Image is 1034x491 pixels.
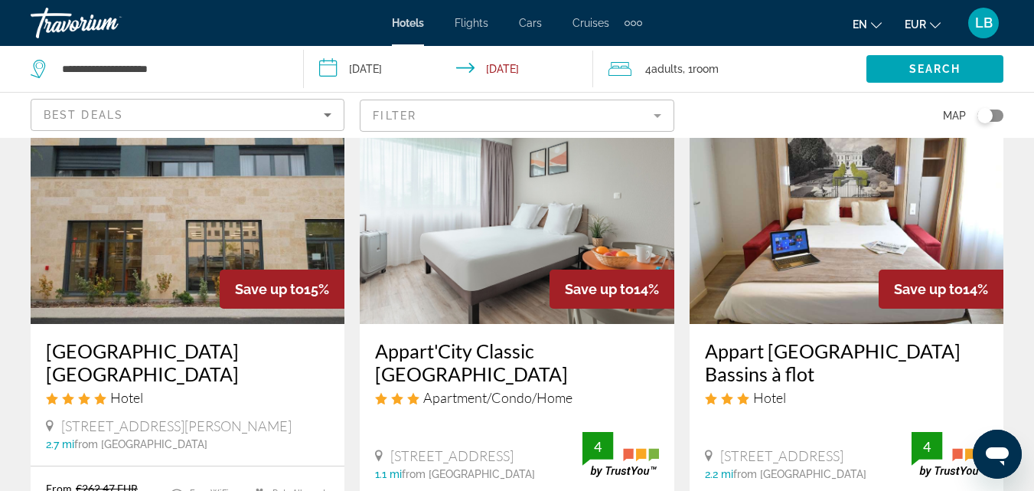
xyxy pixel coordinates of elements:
[565,281,634,297] span: Save up to
[964,7,1003,39] button: User Menu
[360,79,674,324] img: Hotel image
[392,17,424,29] a: Hotels
[375,468,402,480] span: 1.1 mi
[572,17,609,29] a: Cruises
[912,437,942,456] div: 4
[44,109,123,121] span: Best Deals
[975,15,993,31] span: LB
[705,468,733,480] span: 2.2 mi
[593,46,866,92] button: Travelers: 4 adults, 0 children
[909,63,961,75] span: Search
[705,389,988,406] div: 3 star Hotel
[905,13,941,35] button: Change currency
[879,270,1003,309] div: 14%
[74,438,207,450] span: from [GEOGRAPHIC_DATA]
[423,389,572,406] span: Apartment/Condo/Home
[304,46,592,92] button: Check-in date: Sep 26, 2025 Check-out date: Sep 28, 2025
[390,447,514,464] span: [STREET_ADDRESS]
[645,58,683,80] span: 4
[912,432,988,477] img: trustyou-badge.svg
[46,389,329,406] div: 4 star Hotel
[905,18,926,31] span: EUR
[853,18,867,31] span: en
[44,106,331,124] mat-select: Sort by
[110,389,143,406] span: Hotel
[46,339,329,385] a: [GEOGRAPHIC_DATA] [GEOGRAPHIC_DATA]
[375,339,658,385] a: Appart'City Classic [GEOGRAPHIC_DATA]
[455,17,488,29] a: Flights
[690,79,1003,324] img: Hotel image
[733,468,866,480] span: from [GEOGRAPHIC_DATA]
[46,438,74,450] span: 2.7 mi
[625,11,642,35] button: Extra navigation items
[720,447,843,464] span: [STREET_ADDRESS]
[651,63,683,75] span: Adults
[375,389,658,406] div: 3 star Apartment
[61,417,292,434] span: [STREET_ADDRESS][PERSON_NAME]
[683,58,719,80] span: , 1
[582,437,613,456] div: 4
[550,270,674,309] div: 14%
[693,63,719,75] span: Room
[31,79,344,324] img: Hotel image
[235,281,304,297] span: Save up to
[705,339,988,385] a: Appart [GEOGRAPHIC_DATA] Bassins à flot
[973,430,1022,479] iframe: Bouton de lancement de la fenêtre de messagerie
[966,109,1003,123] button: Toggle map
[894,281,963,297] span: Save up to
[582,432,659,477] img: trustyou-badge.svg
[360,99,674,133] button: Filter
[220,270,344,309] div: 15%
[853,13,882,35] button: Change language
[31,3,184,43] a: Travorium
[402,468,535,480] span: from [GEOGRAPHIC_DATA]
[866,55,1003,83] button: Search
[753,389,786,406] span: Hotel
[943,105,966,126] span: Map
[519,17,542,29] a: Cars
